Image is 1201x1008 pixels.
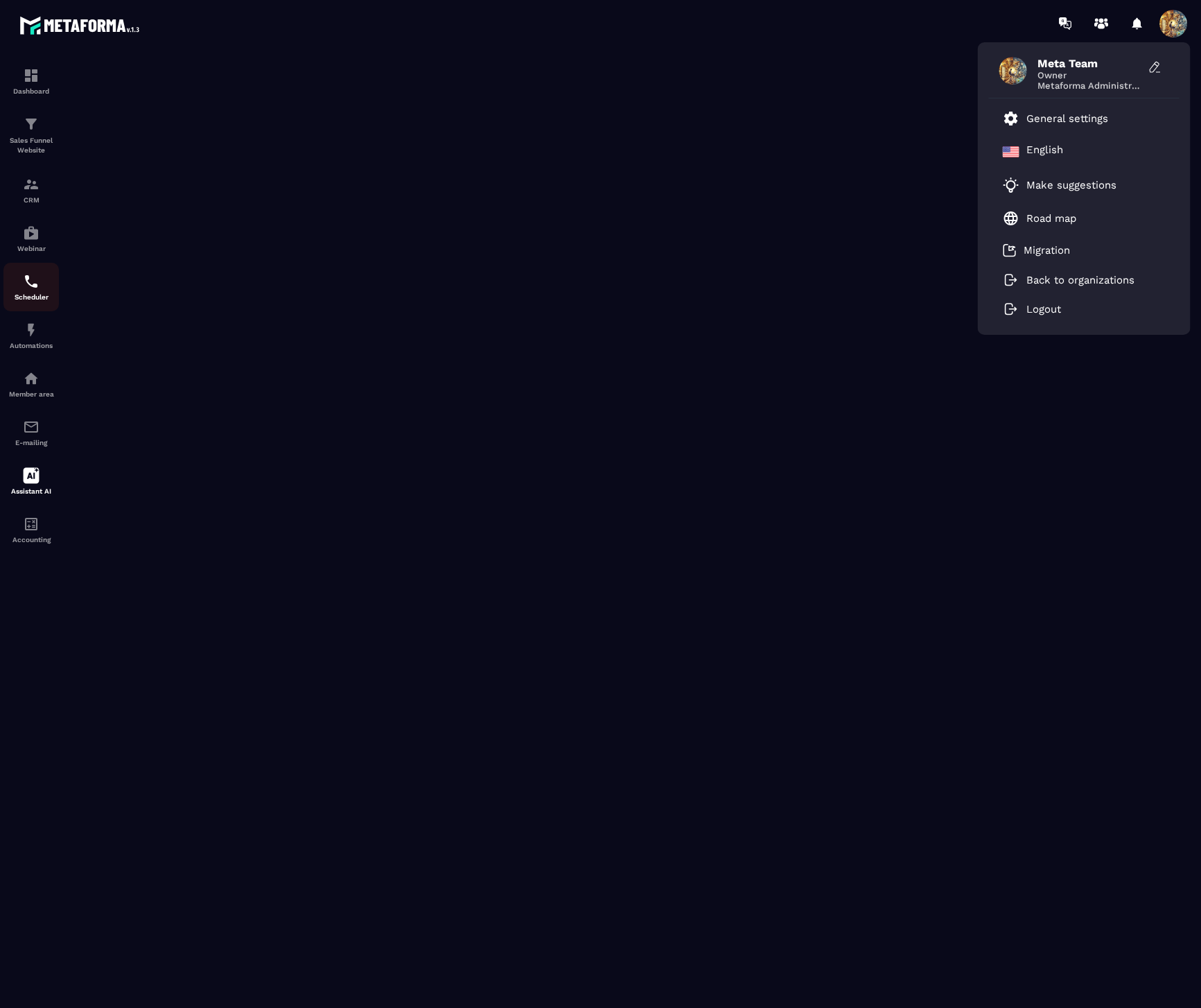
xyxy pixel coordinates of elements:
p: E-mailing [3,439,59,446]
p: Accounting [3,536,59,544]
p: Road map [1026,212,1076,225]
p: Back to organizations [1026,274,1134,286]
img: accountant [23,516,40,532]
a: Migration [1003,243,1070,257]
img: logo [19,12,144,38]
a: automationsautomationsWebinar [3,214,59,263]
a: Assistant AI [3,457,59,505]
img: formation [23,67,40,84]
p: English [1026,144,1063,160]
img: automations [23,225,40,241]
p: Dashboard [3,87,59,95]
a: formationformationCRM [3,166,59,214]
p: Assistant AI [3,487,59,495]
span: Metaforma Administration [1037,80,1141,91]
a: General settings [1003,110,1108,127]
a: Road map [1003,210,1076,227]
img: formation [23,116,40,132]
p: Member area [3,390,59,398]
p: Logout [1026,303,1061,315]
p: Automations [3,342,59,349]
a: automationsautomationsMember area [3,360,59,408]
a: Back to organizations [1003,274,1134,286]
a: formationformationDashboard [3,57,59,105]
img: automations [23,370,40,387]
p: Migration [1024,244,1070,257]
a: formationformationSales Funnel Website [3,105,59,166]
span: Meta Team [1037,57,1141,70]
p: Make suggestions [1026,179,1116,191]
a: schedulerschedulerScheduler [3,263,59,311]
a: emailemailE-mailing [3,408,59,457]
img: automations [23,322,40,338]
a: accountantaccountantAccounting [3,505,59,554]
img: formation [23,176,40,193]
p: CRM [3,196,59,204]
p: Webinar [3,245,59,252]
a: Make suggestions [1003,177,1148,193]
a: automationsautomationsAutomations [3,311,59,360]
span: Owner [1037,70,1141,80]
img: scheduler [23,273,40,290]
img: email [23,419,40,435]
p: General settings [1026,112,1108,125]
p: Scheduler [3,293,59,301]
p: Sales Funnel Website [3,136,59,155]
